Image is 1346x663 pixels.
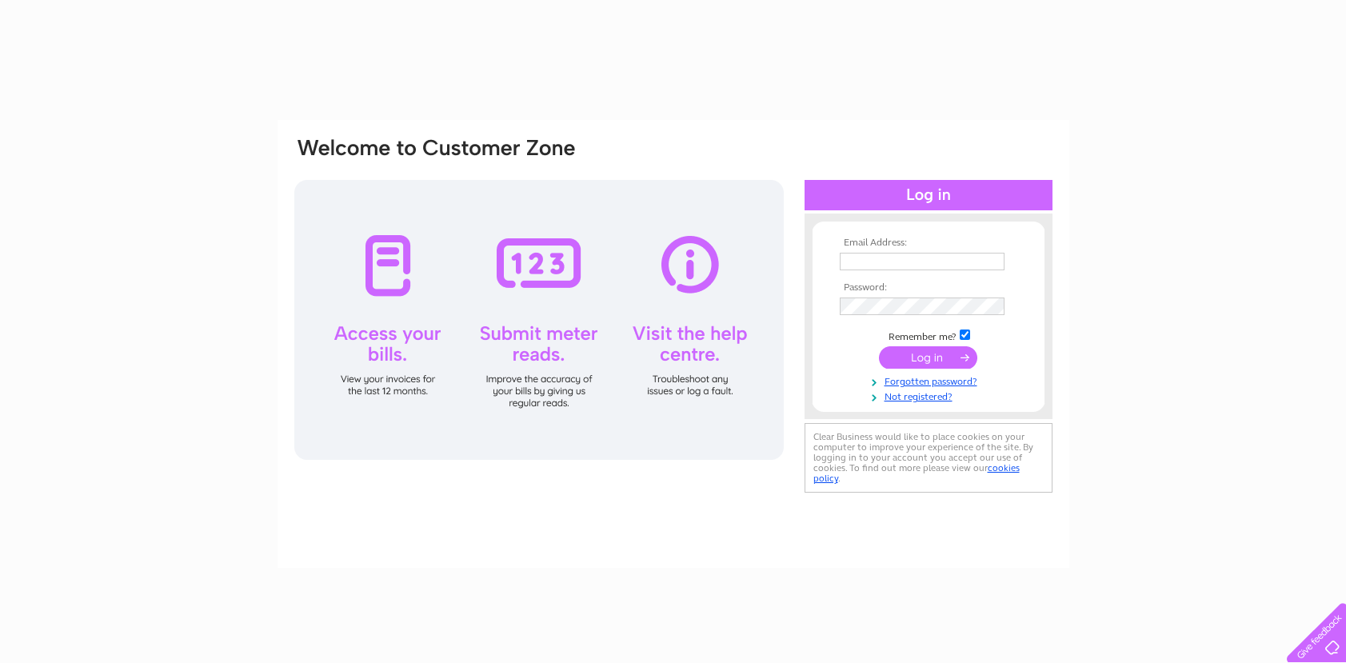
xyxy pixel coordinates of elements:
th: Email Address: [836,238,1021,249]
a: Not registered? [840,388,1021,403]
th: Password: [836,282,1021,294]
input: Submit [879,346,977,369]
td: Remember me? [836,327,1021,343]
div: Clear Business would like to place cookies on your computer to improve your experience of the sit... [805,423,1052,493]
a: Forgotten password? [840,373,1021,388]
a: cookies policy [813,462,1020,484]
